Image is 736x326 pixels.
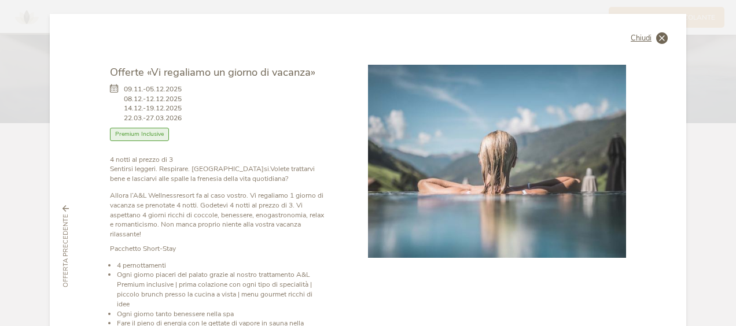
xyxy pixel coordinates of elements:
p: Sentirsi leggeri. Respirare. [GEOGRAPHIC_DATA]si. [110,155,327,184]
li: 4 pernottamenti [117,261,327,271]
img: Offerte «Vi regaliamo un giorno di vacanza» [368,65,626,258]
span: Premium Inclusive [110,128,169,141]
p: Allora l’A&L Wellnessresort fa al caso vostro. Vi regaliamo 1 giorno di vacanza se prenotate 4 no... [110,191,327,239]
span: Offerta precedente [61,214,71,287]
li: Ogni giorno piaceri del palato grazie al nostro trattamento A&L Premium inclusive | prima colazio... [117,270,327,309]
strong: Volete trattarvi bene e lasciarvi alle spalle la frenesia della vita quotidiana? [110,164,315,183]
strong: 4 notti al prezzo di 3 [110,155,173,164]
strong: Pacchetto Short-Stay [110,244,176,253]
span: Offerte «Vi regaliamo un giorno di vacanza» [110,65,315,79]
span: Chiudi [631,35,652,42]
span: 09.11.-05.12.2025 08.12.-12.12.2025 14.12.-19.12.2025 22.03.-27.03.2026 [124,84,182,123]
li: Ogni giorno tanto benessere nella spa [117,309,327,319]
